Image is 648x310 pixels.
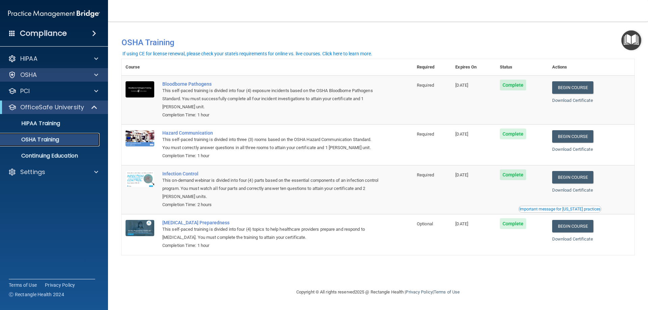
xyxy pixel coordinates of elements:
p: HIPAA Training [4,120,60,127]
div: This on-demand webinar is divided into four (4) parts based on the essential components of an inf... [162,176,379,201]
a: Begin Course [552,81,593,94]
a: Begin Course [552,130,593,143]
p: PCI [20,87,30,95]
h4: Compliance [20,29,67,38]
th: Required [413,59,451,76]
th: Expires On [451,59,495,76]
a: Download Certificate [552,236,593,242]
button: Open Resource Center [621,30,641,50]
a: Settings [8,168,98,176]
a: Bloodborne Pathogens [162,81,379,87]
span: Complete [500,218,526,229]
p: Continuing Education [4,152,97,159]
p: OfficeSafe University [20,103,84,111]
a: OfficeSafe University [8,103,98,111]
p: Settings [20,168,45,176]
span: Ⓒ Rectangle Health 2024 [9,291,64,298]
span: Required [417,83,434,88]
p: OSHA Training [4,136,59,143]
button: If using CE for license renewal, please check your state's requirements for online vs. live cours... [122,50,373,57]
iframe: Drift Widget Chat Controller [531,262,640,289]
span: Required [417,132,434,137]
p: OSHA [20,71,37,79]
a: Begin Course [552,220,593,232]
div: Important message for [US_STATE] practices [519,207,600,211]
a: [MEDICAL_DATA] Preparedness [162,220,379,225]
th: Status [496,59,548,76]
div: If using CE for license renewal, please check your state's requirements for online vs. live cours... [123,51,372,56]
a: HIPAA [8,55,98,63]
img: PMB logo [8,7,100,21]
span: Complete [500,169,526,180]
a: Terms of Use [434,289,460,294]
span: [DATE] [455,172,468,177]
a: Download Certificate [552,188,593,193]
div: Completion Time: 1 hour [162,152,379,160]
div: Completion Time: 1 hour [162,242,379,250]
span: Complete [500,80,526,90]
th: Course [122,59,158,76]
a: Download Certificate [552,98,593,103]
a: Privacy Policy [406,289,432,294]
span: Complete [500,129,526,139]
a: Download Certificate [552,147,593,152]
div: This self-paced training is divided into three (3) rooms based on the OSHA Hazard Communication S... [162,136,379,152]
a: Hazard Communication [162,130,379,136]
div: Copyright © All rights reserved 2025 @ Rectangle Health | | [255,281,501,303]
p: HIPAA [20,55,37,63]
div: This self-paced training is divided into four (4) exposure incidents based on the OSHA Bloodborne... [162,87,379,111]
a: Privacy Policy [45,282,75,288]
a: PCI [8,87,98,95]
button: Read this if you are a dental practitioner in the state of CA [518,206,601,213]
div: This self-paced training is divided into four (4) topics to help healthcare providers prepare and... [162,225,379,242]
a: OSHA [8,71,98,79]
span: [DATE] [455,83,468,88]
th: Actions [548,59,634,76]
span: Required [417,172,434,177]
div: Completion Time: 1 hour [162,111,379,119]
span: [DATE] [455,132,468,137]
a: Infection Control [162,171,379,176]
div: Completion Time: 2 hours [162,201,379,209]
a: Begin Course [552,171,593,184]
span: [DATE] [455,221,468,226]
a: Terms of Use [9,282,37,288]
span: Optional [417,221,433,226]
h4: OSHA Training [122,38,634,47]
